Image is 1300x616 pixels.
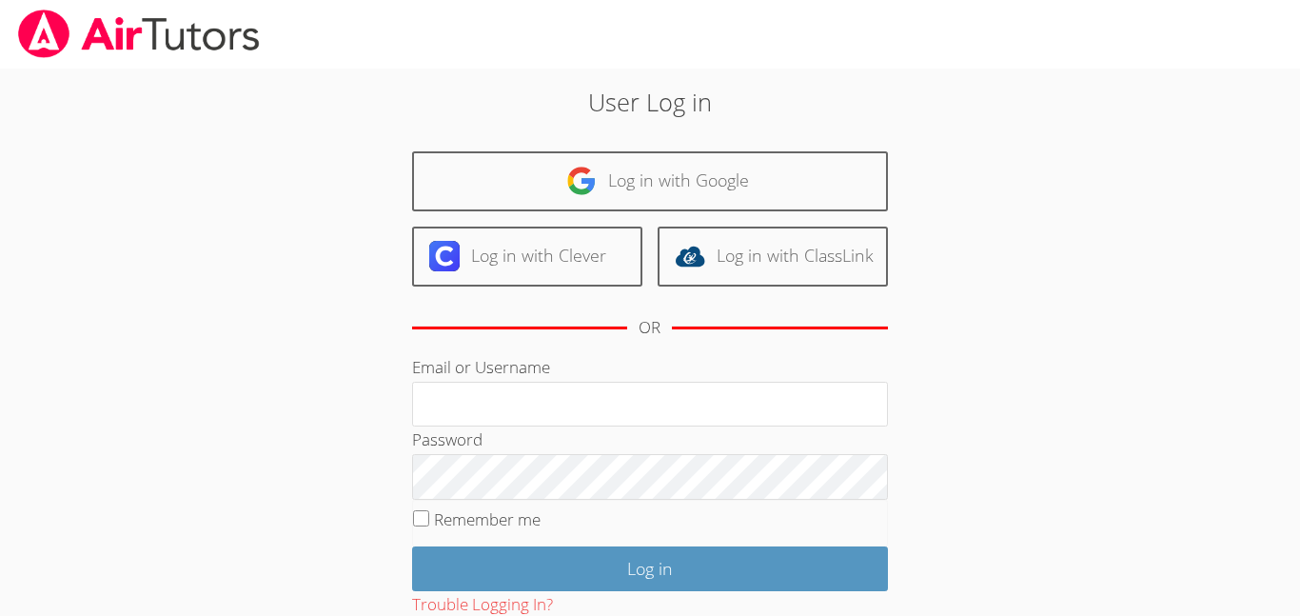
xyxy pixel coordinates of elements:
img: clever-logo-6eab21bc6e7a338710f1a6ff85c0baf02591cd810cc4098c63d3a4b26e2feb20.svg [429,241,460,271]
a: Log in with Clever [412,227,642,287]
h2: User Log in [299,84,1001,120]
a: Log in with ClassLink [658,227,888,287]
input: Log in [412,546,888,591]
label: Email or Username [412,356,550,378]
label: Remember me [434,508,541,530]
img: classlink-logo-d6bb404cc1216ec64c9a2012d9dc4662098be43eaf13dc465df04b49fa7ab582.svg [675,241,705,271]
img: airtutors_banner-c4298cdbf04f3fff15de1276eac7730deb9818008684d7c2e4769d2f7ddbe033.png [16,10,262,58]
img: google-logo-50288ca7cdecda66e5e0955fdab243c47b7ad437acaf1139b6f446037453330a.svg [566,166,597,196]
label: Password [412,428,483,450]
div: OR [639,314,660,342]
a: Log in with Google [412,151,888,211]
